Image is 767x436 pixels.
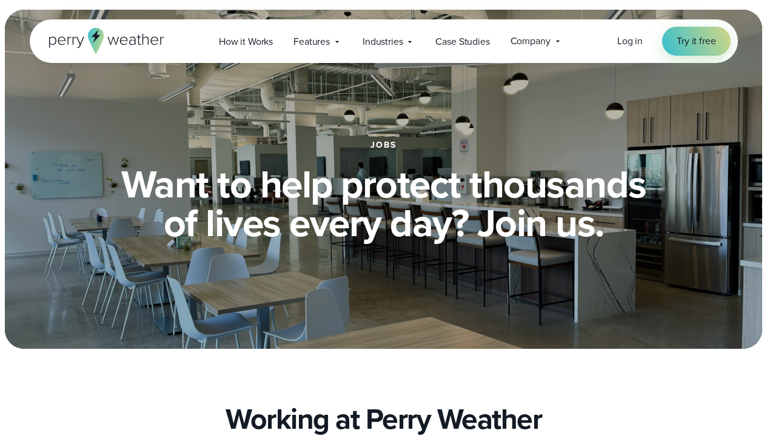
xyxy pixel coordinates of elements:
[293,35,330,49] span: Features
[219,35,273,49] span: How it Works
[677,34,715,48] span: Try it free
[363,35,403,49] span: Industries
[511,34,551,48] span: Company
[435,35,489,49] span: Case Studies
[425,29,500,54] a: Case Studies
[90,165,677,242] h2: Want to help protect thousands of lives every day? Join us.
[662,27,730,56] a: Try it free
[370,140,397,150] h1: jobs
[209,29,283,54] a: How it Works
[226,402,541,436] h2: Working at Perry Weather
[617,34,643,48] a: Log in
